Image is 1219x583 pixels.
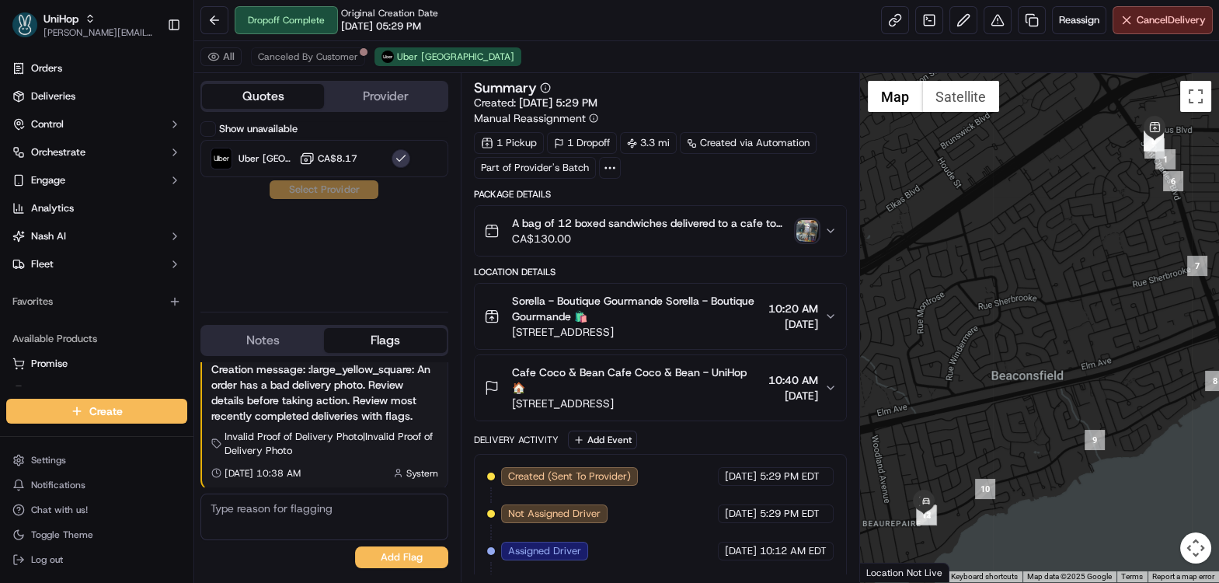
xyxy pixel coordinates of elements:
h3: Summary [474,81,537,95]
a: Created via Automation [680,132,817,154]
span: API Documentation [147,347,249,362]
span: [DATE] [138,282,169,295]
label: Show unavailable [219,122,298,136]
span: Reassign [1059,13,1099,27]
div: 9 [1085,430,1105,450]
span: Deliveries [31,89,75,103]
button: Toggle fullscreen view [1180,81,1211,112]
input: Got a question? Start typing here... [40,99,280,116]
a: 💻API Documentation [125,340,256,368]
a: Terms (opens in new tab) [1121,572,1143,581]
div: 10 [975,479,995,499]
div: Package Details [474,188,847,201]
span: Pylon [155,385,188,396]
span: [DATE] [725,470,757,484]
span: Log out [31,553,63,566]
img: Uber Canada [211,148,232,169]
span: CA$130.00 [512,231,790,246]
span: [DATE] 5:29 PM [519,96,597,110]
div: 2 [1144,138,1165,159]
img: Nash [16,15,47,46]
div: 3.3 mi [620,132,677,154]
img: uber-new-logo.jpeg [381,51,394,63]
span: Original Creation Date [341,7,438,19]
img: 1736555255976-a54dd68f-1ca7-489b-9aae-adbdc363a1c4 [16,148,44,176]
button: Start new chat [264,152,283,171]
button: Settings [6,449,187,471]
span: Assigned Driver [508,544,581,558]
div: 1 [1155,149,1175,169]
span: A bag of 12 boxed sandwiches delivered to a cafe to place in their fridge. [512,215,790,231]
span: Map data ©2025 Google [1027,572,1112,581]
button: Add Flag [355,546,448,568]
span: • [129,282,134,295]
span: 10:40 AM [768,372,818,388]
span: Manual Reassignment [474,110,586,126]
span: • [129,240,134,253]
img: Brittany Newman [16,225,40,250]
span: CA$8.17 [318,152,357,165]
span: Orchestrate [31,145,85,159]
button: Create [6,399,187,424]
button: Keyboard shortcuts [951,571,1018,582]
button: Cafe Coco & Bean Cafe Coco & Bean - UniHop 🏠[STREET_ADDRESS]10:40 AM[DATE] [475,355,846,421]
img: photo_proof_of_delivery image [796,220,818,242]
div: 3 [1144,131,1164,152]
div: Location Details [474,266,847,278]
span: Knowledge Base [31,347,119,362]
div: Creation message: :large_yellow_square: An order has a bad delivery photo. Review details before ... [211,361,438,424]
span: Analytics [31,201,74,215]
a: Product Catalog [12,385,181,399]
button: CancelDelivery [1113,6,1213,34]
a: Powered byPylon [110,384,188,396]
button: Toggle Theme [6,524,187,546]
div: 5 [1144,131,1164,151]
span: Not Assigned Driver [508,507,601,521]
span: Create [89,403,123,419]
span: Fleet [31,257,54,271]
div: Location Not Live [860,563,949,582]
button: Sorella - Boutique Gourmande Sorella - Boutique Gourmande 🛍️[STREET_ADDRESS]10:20 AM[DATE] [475,284,846,349]
button: Product Catalog [6,379,187,404]
button: [PERSON_NAME][EMAIL_ADDRESS][DOMAIN_NAME] [44,26,155,39]
button: Nash AI [6,224,187,249]
img: 1738778727109-b901c2ba-d612-49f7-a14d-d897ce62d23f [33,148,61,176]
img: Google [864,562,915,582]
span: Notifications [31,479,85,491]
button: Fleet [6,252,187,277]
div: 💻 [131,348,144,361]
span: [DATE] [768,316,818,332]
button: Orchestrate [6,140,187,165]
span: Settings [31,454,66,466]
button: Reassign [1052,6,1106,34]
p: Welcome 👋 [16,61,283,86]
div: 12 [916,504,936,525]
div: Delivery Activity [474,434,559,446]
button: Chat with us! [6,499,187,521]
span: Chat with us! [31,504,88,516]
button: Map camera controls [1180,532,1211,564]
img: Charles Folsom [16,267,40,292]
span: [DATE] 05:29 PM [341,19,421,33]
span: [PERSON_NAME] [48,282,126,295]
a: Analytics [6,196,187,221]
button: Show satellite imagery [922,81,999,112]
span: UniHop [44,11,78,26]
div: 📗 [16,348,28,361]
span: [DATE] [138,240,169,253]
button: See all [241,198,283,217]
a: Open this area in Google Maps (opens a new window) [864,562,915,582]
button: Promise [6,351,187,376]
a: 📗Knowledge Base [9,340,125,368]
div: Start new chat [70,148,255,163]
span: Cancel Delivery [1137,13,1206,27]
button: Control [6,112,187,137]
span: System [406,467,438,480]
button: All [200,47,242,66]
button: Show street map [868,81,922,112]
span: Orders [31,61,62,75]
span: Sorella - Boutique Gourmande Sorella - Boutique Gourmande 🛍️ [512,293,762,324]
img: 1736555255976-a54dd68f-1ca7-489b-9aae-adbdc363a1c4 [31,283,44,295]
